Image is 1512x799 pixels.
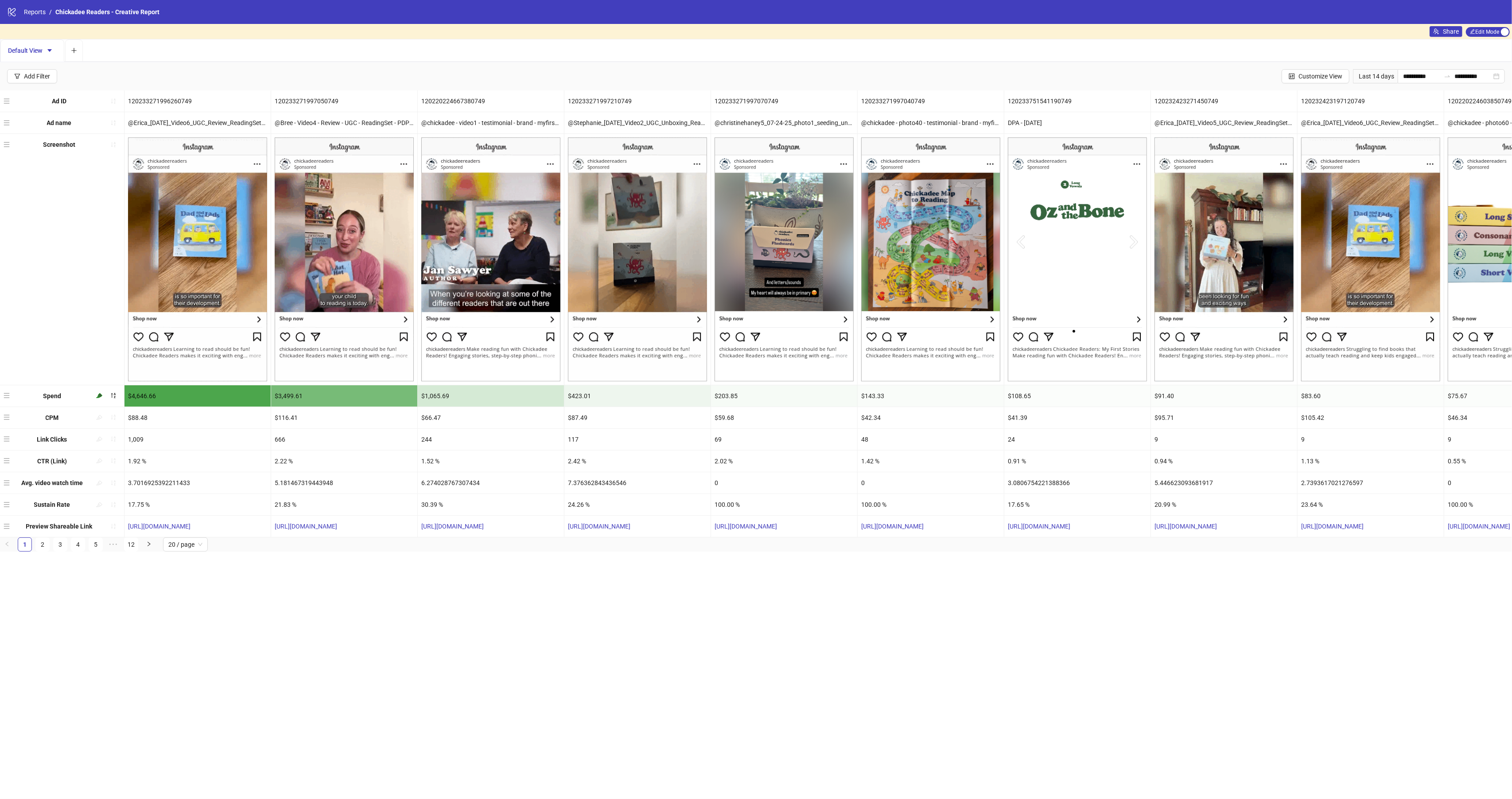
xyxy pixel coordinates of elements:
[4,414,10,420] span: menu
[4,120,10,126] span: menu
[96,392,102,399] span: highlight
[1298,407,1444,428] div: $105.42
[4,480,10,486] span: menu
[1004,90,1151,112] div: 120233751541190749
[418,112,564,133] div: @chickadee - video1 - testimonial - brand - myfirststoriesbundle - PDP - CHK645719 - [DATE]
[124,494,271,515] div: 17.75 %
[271,385,417,407] div: $3,499.61
[71,47,77,54] span: plus
[124,472,271,493] div: 3.7016925392211433
[418,429,564,450] div: 244
[4,94,12,108] div: menu
[124,385,271,407] div: $4,646.66
[1151,112,1297,133] div: @Erica_[DATE]_Video5_UGC_Review_ReadingSet_ChickadeeReaders__iter0 - Copy
[1151,429,1297,450] div: 9
[858,407,1004,428] div: $42.34
[1301,137,1440,381] img: Screenshot 120232423197120749
[4,392,10,399] span: menu
[858,112,1004,133] div: @chickadee - photo40 - testimonial - brand - myfirststoriesbundle - PDP - CHK645719 - [DATE]
[858,385,1004,407] div: $143.33
[568,523,630,530] a: [URL][DOMAIN_NAME]
[1353,69,1398,83] div: Last 14 days
[110,523,117,529] span: sort-ascending
[271,112,417,133] div: @Bree - Video4 - Review - UGC - ReadingSet - PDP - CHK745744 - [DATE]
[110,98,117,104] span: sort-ascending
[1282,69,1349,83] button: Customize View
[564,407,711,428] div: $87.49
[861,523,924,530] a: [URL][DOMAIN_NAME]
[275,137,414,381] img: Screenshot 120233271997050749
[124,429,271,450] div: 1,009
[4,141,10,148] span: menu
[106,537,120,552] span: •••
[53,537,67,552] li: 3
[4,541,10,547] span: left
[22,7,47,17] a: Reports
[18,538,31,551] a: 1
[43,392,61,399] b: Spend
[711,385,857,407] div: $203.85
[55,8,159,16] span: Chickadee Readers - Creative Report
[1154,137,1294,381] img: Screenshot 120232423271450749
[71,537,85,552] li: 4
[110,480,117,486] span: sort-ascending
[564,112,711,133] div: @Stephanie_[DATE]_Video2_UGC_Unboxing_ReadingSet_ChickadeeReaders__iter0
[1444,73,1451,80] span: swap-right
[4,458,10,464] span: menu
[124,450,271,472] div: 1.92 %
[71,538,85,551] a: 4
[106,537,120,552] li: Next 5 Pages
[1298,494,1444,515] div: 23.64 %
[418,90,564,112] div: 120220224667380749
[1004,112,1151,133] div: DPA - [DATE]
[275,523,337,530] a: [URL][DOMAIN_NAME]
[124,90,271,112] div: 120233271996260749
[4,454,12,468] div: menu
[858,429,1004,450] div: 48
[1298,112,1444,133] div: @Erica_[DATE]_Video6_UGC_Review_ReadingSet_ChickadeeReaders__iter0 - Copy
[4,501,10,508] span: menu
[711,472,857,493] div: 0
[8,47,57,54] span: Default View
[1004,385,1151,407] div: $108.65
[1004,429,1151,450] div: 24
[1289,73,1295,79] span: control
[4,98,10,104] span: menu
[4,519,12,533] div: menu
[858,90,1004,112] div: 120233271997040749
[418,407,564,428] div: $66.47
[89,538,102,551] a: 5
[715,523,777,530] a: [URL][DOMAIN_NAME]
[1298,385,1444,407] div: $83.60
[96,458,102,464] span: highlight
[564,385,711,407] div: $423.01
[52,98,66,105] b: Ad ID
[96,414,102,420] span: highlight
[271,494,417,515] div: 21.83 %
[37,458,67,465] b: CTR (Link)
[4,411,12,425] div: menu
[1433,28,1439,35] span: usergroup-add
[35,537,50,552] li: 2
[110,436,117,442] span: sort-ascending
[34,501,70,508] b: Sustain Rate
[1151,90,1297,112] div: 120232423271450749
[4,497,12,512] div: menu
[21,479,83,486] b: Avg. video watch time
[96,501,102,508] span: highlight
[18,537,32,552] li: 1
[142,537,156,552] li: Next Page
[4,137,12,152] div: menu
[418,385,564,407] div: $1,065.69
[711,429,857,450] div: 69
[858,472,1004,493] div: 0
[711,112,857,133] div: @christinehaney5_07-24-25_photo1_seeding_unboxing_MyFirstStories_Chickadee__iter0
[163,537,208,552] div: Page Size
[271,90,417,112] div: 120233271997050749
[1298,429,1444,450] div: 9
[858,450,1004,472] div: 1.42 %
[124,538,138,551] a: 12
[110,458,117,464] span: sort-ascending
[110,414,117,420] span: sort-ascending
[861,137,1000,381] img: Screenshot 120233271997040749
